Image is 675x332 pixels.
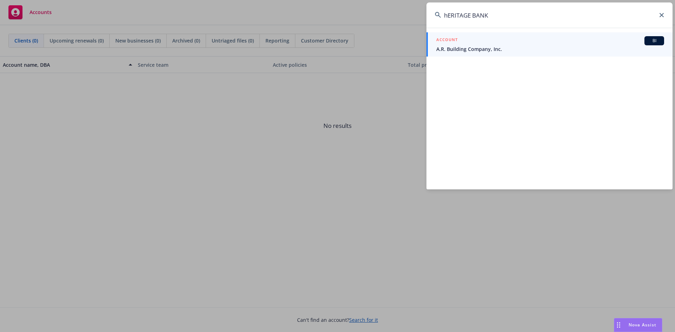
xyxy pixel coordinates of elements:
[426,2,673,28] input: Search...
[426,32,673,57] a: ACCOUNTBIA.R. Building Company, Inc.
[614,318,662,332] button: Nova Assist
[629,322,656,328] span: Nova Assist
[436,45,664,53] span: A.R. Building Company, Inc.
[436,36,458,45] h5: ACCOUNT
[614,318,623,332] div: Drag to move
[647,38,661,44] span: BI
